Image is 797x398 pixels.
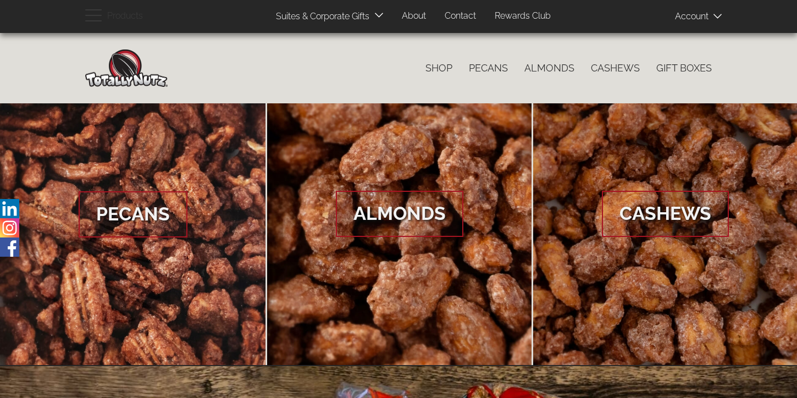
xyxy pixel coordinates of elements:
a: Suites & Corporate Gifts [268,6,373,27]
a: Shop [417,57,461,80]
span: Products [107,8,143,24]
span: Cashews [602,191,729,237]
a: About [394,5,434,27]
a: Cashews [583,57,648,80]
img: Home [85,49,168,87]
a: Almonds [516,57,583,80]
a: Almonds [267,103,532,366]
a: Rewards Club [486,5,559,27]
a: Contact [436,5,484,27]
a: Pecans [461,57,516,80]
span: Pecans [79,191,187,237]
a: Gift Boxes [648,57,720,80]
span: Almonds [336,191,463,237]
